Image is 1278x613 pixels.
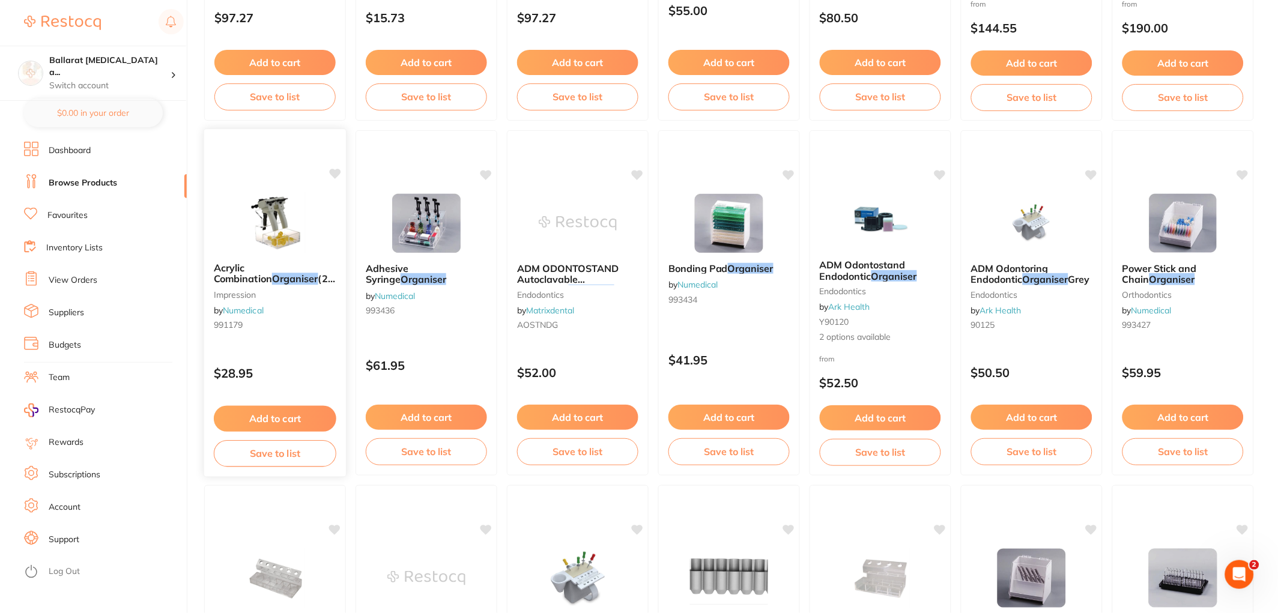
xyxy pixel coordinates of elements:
[820,259,906,282] span: ADM Odontostand Endodontic
[971,319,995,330] span: 90125
[871,270,917,282] em: Organiser
[517,262,619,297] span: ADM ODONTOSTAND Autoclavable Endodontic
[24,403,95,417] a: RestocqPay
[971,262,1049,285] span: ADM Odontoring Endodontic
[668,294,697,305] span: 993434
[223,305,264,316] a: Numedical
[366,358,487,372] p: $61.95
[1122,21,1244,35] p: $190.00
[820,83,941,110] button: Save to list
[668,353,790,367] p: $41.95
[971,50,1092,76] button: Add to cart
[517,11,638,25] p: $97.27
[46,242,103,254] a: Inventory Lists
[49,177,117,189] a: Browse Products
[49,145,91,157] a: Dashboard
[1122,290,1244,300] small: orthodontics
[272,273,318,285] em: Organiser
[366,263,487,285] b: Adhesive Syringe Organiser
[820,50,941,75] button: Add to cart
[980,305,1022,316] a: Ark Health
[820,11,941,25] p: $80.50
[820,405,941,430] button: Add to cart
[668,50,790,75] button: Add to cart
[668,263,790,274] b: Bonding Pad Organiser
[993,548,1071,608] img: Covered Plier Organiser
[366,11,487,25] p: $15.73
[668,83,790,110] button: Save to list
[214,289,336,299] small: impression
[690,548,768,608] img: Syringe Organiser
[49,469,100,481] a: Subscriptions
[820,301,870,312] span: by
[668,4,790,17] p: $55.00
[214,262,272,285] span: Acrylic Combination
[49,436,83,448] a: Rewards
[24,98,163,127] button: $0.00 in your order
[214,262,336,285] b: Acrylic Combination Organiser (2-Gun Holder)
[971,366,1092,379] p: $50.50
[49,566,80,578] a: Log Out
[1068,273,1090,285] span: Grey
[1122,366,1244,379] p: $59.95
[214,50,336,75] button: Add to cart
[1250,560,1259,570] span: 2
[971,405,1092,430] button: Add to cart
[49,339,81,351] a: Budgets
[49,80,171,92] p: Switch account
[19,61,43,85] img: Ballarat Wisdom Tooth and Implant Centre
[517,319,558,330] span: AOSTNDG
[517,263,638,285] b: ADM ODONTOSTAND Autoclavable Endodontic Organiser Gold
[24,563,183,582] button: Log Out
[1122,262,1197,285] span: Power Stick and Chain
[214,406,336,432] button: Add to cart
[820,354,835,363] span: from
[214,83,336,110] button: Save to list
[820,331,941,343] span: 2 options available
[24,9,101,37] a: Restocq Logo
[401,273,446,285] em: Organiser
[1122,84,1244,110] button: Save to list
[49,534,79,546] a: Support
[690,193,768,253] img: Bonding Pad Organiser
[214,11,336,25] p: $97.27
[539,548,617,608] img: ADM Odontoring Endo Organiser
[517,305,574,316] span: by
[1144,193,1222,253] img: Power Stick and Chain Organiser
[1023,273,1068,285] em: Organiser
[971,290,1092,300] small: endodontics
[387,193,465,253] img: Adhesive Syringe Organiser
[668,262,728,274] span: Bonding Pad
[820,259,941,282] b: ADM Odontostand Endodontic Organiser
[517,50,638,75] button: Add to cart
[366,262,408,285] span: Adhesive Syringe
[375,291,415,301] a: Numedical
[236,548,314,608] img: Acrylic Combination Organiser (6-Gun Holder)
[971,263,1092,285] b: ADM Odontoring Endodontic Organiser Grey
[1122,263,1244,285] b: Power Stick and Chain Organiser
[49,55,171,78] h4: Ballarat Wisdom Tooth and Implant Centre
[668,405,790,430] button: Add to cart
[24,16,101,30] img: Restocq Logo
[517,83,638,110] button: Save to list
[49,307,84,319] a: Suppliers
[517,405,638,430] button: Add to cart
[49,404,95,416] span: RestocqPay
[668,279,718,290] span: by
[1149,273,1195,285] em: Organiser
[1122,438,1244,465] button: Save to list
[971,305,1022,316] span: by
[366,438,487,465] button: Save to list
[517,438,638,465] button: Save to list
[366,405,487,430] button: Add to cart
[1122,405,1244,430] button: Add to cart
[820,286,941,296] small: endodontics
[517,366,638,379] p: $52.00
[841,190,919,250] img: ADM Odontostand Endodontic Organiser
[614,285,635,297] span: Gold
[1122,50,1244,76] button: Add to cart
[668,438,790,465] button: Save to list
[235,192,314,253] img: Acrylic Combination Organiser (2-Gun Holder)
[841,548,919,608] img: Acrylic Combination Organiser (4-Gun Holder)
[517,290,638,300] small: endodontics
